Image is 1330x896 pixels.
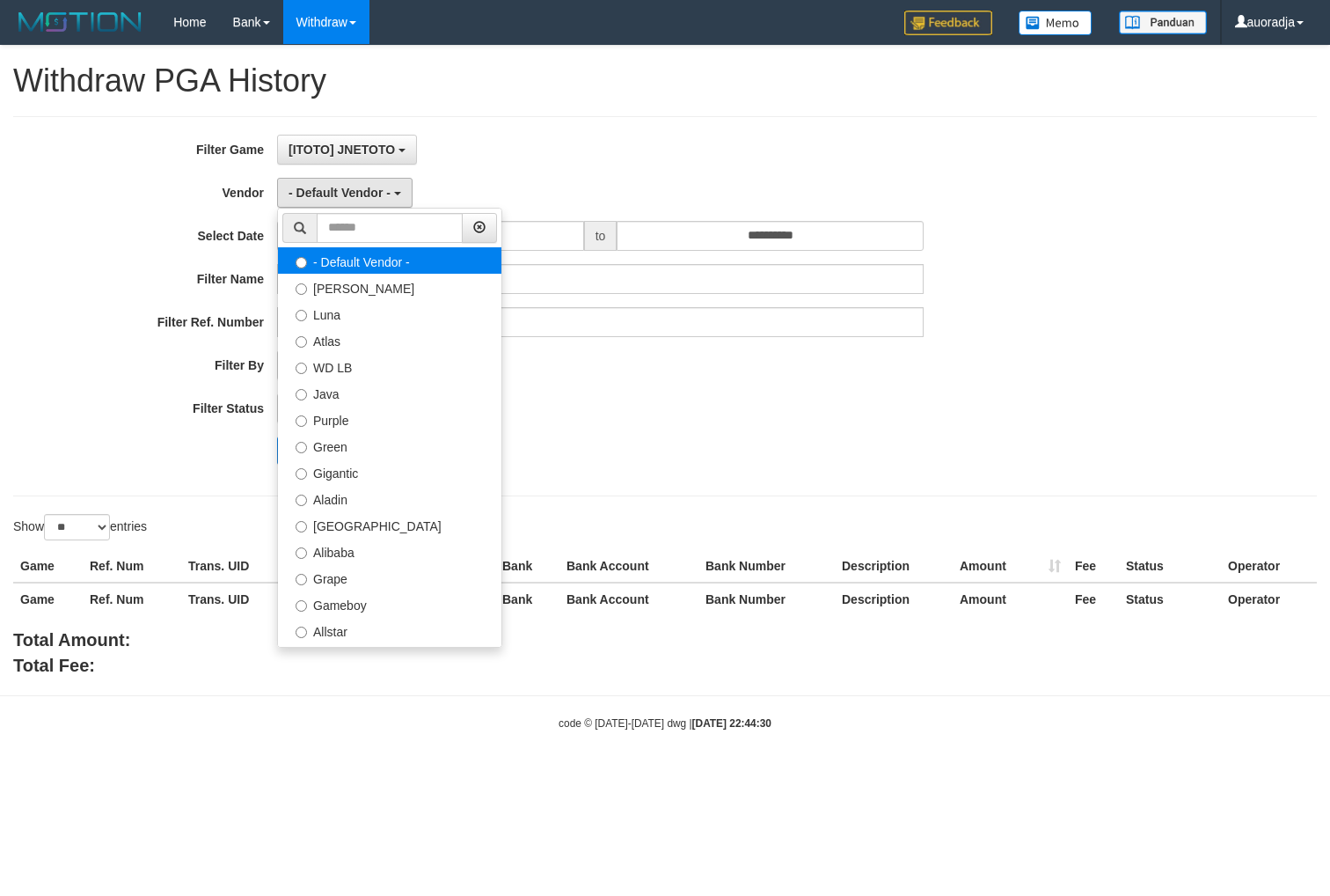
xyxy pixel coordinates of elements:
img: Feedback.jpg [904,11,992,35]
label: Luna [278,300,501,327]
th: Operator [1221,550,1317,583]
th: Ref. Num [83,550,181,583]
label: [PERSON_NAME] [278,274,501,300]
label: Java [278,379,501,406]
th: Trans. UID [181,583,289,615]
select: Showentries [44,514,110,540]
label: Purple [278,406,501,432]
input: Allstar [296,627,307,638]
th: Game [13,583,83,615]
input: Aladin [296,495,307,506]
label: Xtr [278,643,501,670]
input: [GEOGRAPHIC_DATA] [296,521,307,532]
span: to [584,221,617,251]
label: - Default Vendor - [278,247,501,274]
input: Atlas [296,336,307,348]
label: Grape [278,564,501,591]
label: Allstar [278,617,501,643]
label: Gigantic [278,459,501,485]
th: Bank [495,583,559,615]
label: WD LB [278,353,501,379]
th: Game [13,550,83,583]
small: code © [DATE]-[DATE] dwg | [559,717,771,730]
input: Alibaba [296,547,307,559]
span: [ITOTO] JNETOTO [289,143,395,157]
th: Bank Account [559,550,698,583]
input: - Default Vendor - [296,257,307,268]
th: Bank [495,550,559,583]
button: [ITOTO] JNETOTO [277,135,417,165]
span: - Default Vendor - [289,186,391,200]
b: Total Amount: [13,630,130,650]
input: Gigantic [296,468,307,480]
button: - Default Vendor - [277,178,413,208]
th: Description [835,550,953,583]
th: Bank Number [698,550,835,583]
input: WD LB [296,363,307,374]
b: Total Fee: [13,656,95,675]
th: Description [835,583,953,615]
img: panduan.png [1119,11,1207,34]
label: Green [278,432,501,459]
input: Purple [296,415,307,427]
label: Show entries [13,514,147,540]
th: Status [1119,583,1221,615]
th: Fee [1068,583,1119,615]
input: Gameboy [296,600,307,612]
input: Grape [296,574,307,585]
label: Gameboy [278,591,501,617]
th: Operator [1221,583,1317,615]
strong: [DATE] 22:44:30 [692,717,771,730]
input: Green [296,442,307,453]
th: Amount [953,583,1068,615]
th: Status [1119,550,1221,583]
input: Luna [296,310,307,321]
label: Aladin [278,485,501,511]
label: Atlas [278,327,501,353]
th: Fee [1068,550,1119,583]
img: MOTION_logo.png [13,9,147,35]
label: Alibaba [278,538,501,564]
h1: Withdraw PGA History [13,63,1317,99]
th: Amount [953,550,1068,583]
th: Ref. Num [83,583,181,615]
img: Button%20Memo.svg [1019,11,1092,35]
input: Java [296,389,307,400]
th: Bank Account [559,583,698,615]
input: [PERSON_NAME] [296,283,307,295]
label: [GEOGRAPHIC_DATA] [278,511,501,538]
th: Trans. UID [181,550,289,583]
th: Bank Number [698,583,835,615]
